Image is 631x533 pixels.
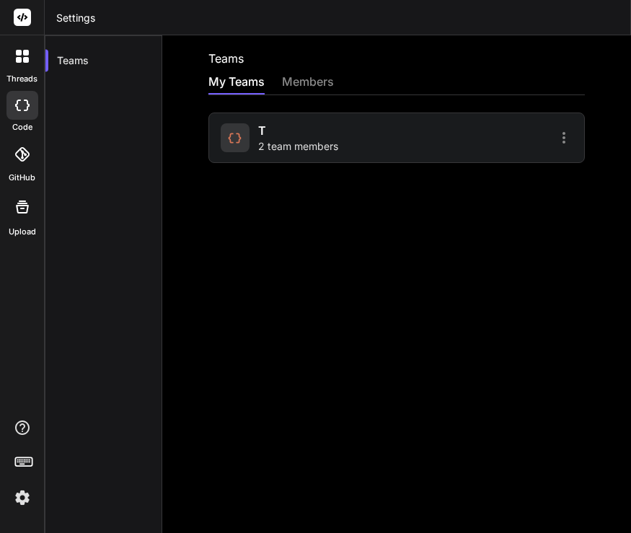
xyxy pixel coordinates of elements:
label: code [12,121,32,133]
div: Teams [45,45,162,76]
label: GitHub [9,172,35,184]
div: My Teams [208,73,265,93]
label: Upload [9,226,36,238]
label: threads [6,73,37,85]
img: settings [10,485,35,510]
div: members [282,73,334,93]
span: 2 team members [258,139,338,154]
span: t [258,122,266,139]
h2: Teams [208,50,244,67]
